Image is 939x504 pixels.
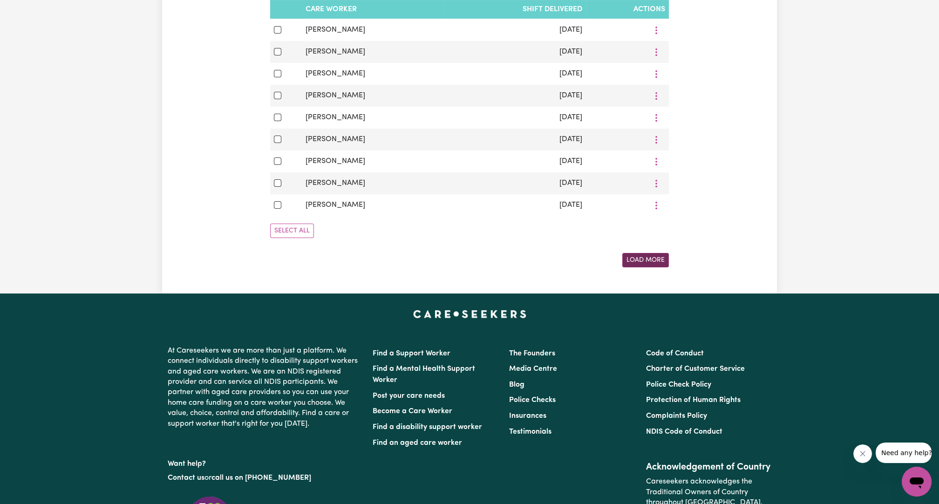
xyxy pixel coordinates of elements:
span: [PERSON_NAME] [306,26,365,34]
a: call us on [PHONE_NUMBER] [211,474,311,482]
iframe: Button to launch messaging window [902,467,932,497]
p: At Careseekers we are more than just a platform. We connect individuals directly to disability su... [168,342,361,433]
span: [PERSON_NAME] [306,201,365,209]
a: Police Check Policy [646,381,711,388]
span: Need any help? [6,7,56,14]
td: [DATE] [444,85,586,107]
a: NDIS Code of Conduct [646,428,722,436]
a: The Founders [509,350,555,357]
a: Careseekers home page [413,310,526,318]
span: [PERSON_NAME] [306,114,365,121]
a: Find a Mental Health Support Worker [373,365,475,384]
a: Insurances [509,412,546,420]
p: Want help? [168,455,361,469]
a: Charter of Customer Service [646,365,745,373]
button: More options [647,67,665,81]
a: Code of Conduct [646,350,704,357]
a: Find a Support Worker [373,350,450,357]
td: [DATE] [444,172,586,194]
button: More options [647,110,665,125]
span: [PERSON_NAME] [306,70,365,77]
a: Testimonials [509,428,551,436]
td: [DATE] [444,150,586,172]
a: Complaints Policy [646,412,707,420]
span: [PERSON_NAME] [306,136,365,143]
td: [DATE] [444,194,586,216]
a: Protection of Human Rights [646,396,741,404]
a: Find an aged care worker [373,439,462,447]
button: More options [647,176,665,191]
span: [PERSON_NAME] [306,179,365,187]
button: Select All [270,224,314,238]
button: More options [647,132,665,147]
a: Blog [509,381,524,388]
button: More options [647,45,665,59]
td: [DATE] [444,41,586,63]
a: Media Centre [509,365,557,373]
td: [DATE] [444,63,586,85]
td: [DATE] [444,129,586,150]
a: Find a disability support worker [373,423,482,431]
span: [PERSON_NAME] [306,157,365,165]
iframe: Close message [853,444,872,463]
a: Police Checks [509,396,556,404]
a: Contact us [168,474,204,482]
button: Load More [622,253,669,267]
a: Post your care needs [373,392,445,400]
td: [DATE] [444,107,586,129]
span: [PERSON_NAME] [306,48,365,55]
h2: Acknowledgement of Country [646,462,771,473]
td: [DATE] [444,19,586,41]
span: Care Worker [306,6,357,13]
button: More options [647,89,665,103]
button: More options [647,23,665,37]
p: or [168,469,361,487]
iframe: Message from company [876,443,932,463]
button: More options [647,154,665,169]
button: More options [647,198,665,212]
span: [PERSON_NAME] [306,92,365,99]
a: Become a Care Worker [373,408,452,415]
